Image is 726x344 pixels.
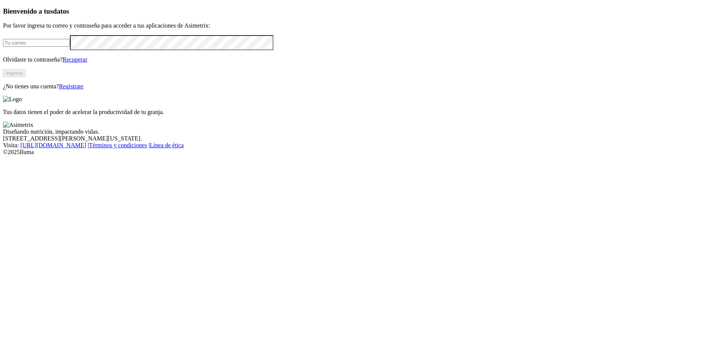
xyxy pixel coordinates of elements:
[62,56,87,63] a: Recuperar
[89,142,147,148] a: Términos y condiciones
[3,56,723,63] p: Olvidaste tu contraseña?
[3,135,723,142] div: [STREET_ADDRESS][PERSON_NAME][US_STATE].
[3,142,723,149] div: Visita : | |
[3,39,70,47] input: Tu correo
[53,7,69,15] span: datos
[59,83,84,89] a: Regístrate
[20,142,86,148] a: [URL][DOMAIN_NAME]
[3,83,723,90] p: ¿No tienes una cuenta?
[150,142,184,148] a: Línea de ética
[3,7,723,15] h3: Bienvenido a tus
[3,109,723,116] p: Tus datos tienen el poder de acelerar la productividad de tu granja.
[3,149,723,156] div: © 2025 Iluma
[3,96,22,103] img: Logo
[3,122,33,128] img: Asimetrix
[3,22,723,29] p: Por favor ingresa tu correo y contraseña para acceder a tus aplicaciones de Asimetrix:
[3,128,723,135] div: Diseñando nutrición, impactando vidas.
[3,69,26,77] button: Ingresa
